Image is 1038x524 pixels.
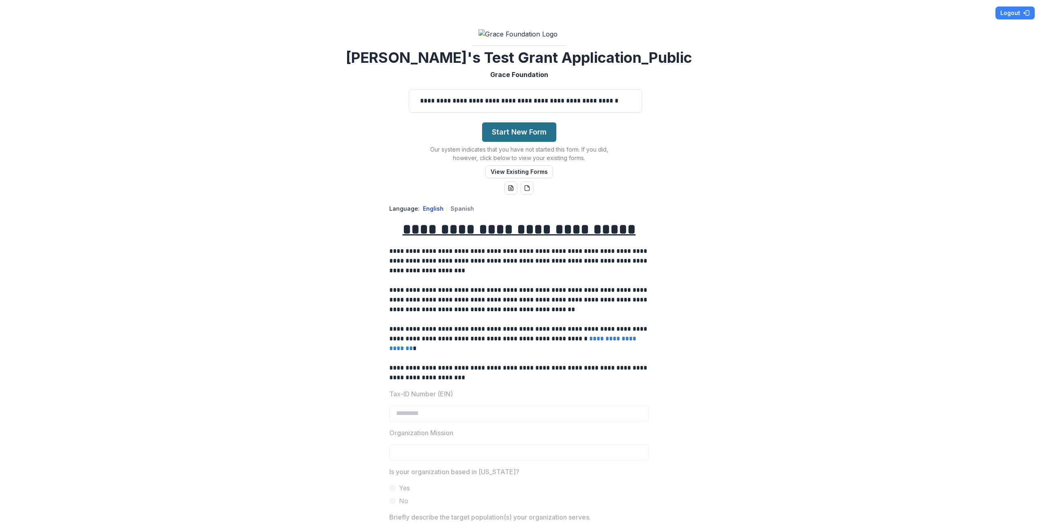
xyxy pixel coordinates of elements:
button: Start New Form [482,122,556,142]
span: Yes [399,483,410,493]
p: Is your organization based in [US_STATE]? [389,467,519,477]
span: No [399,496,408,506]
p: Tax-ID Number (EIN) [389,389,453,399]
button: Logout [995,6,1035,19]
button: English [423,205,444,212]
button: word-download [504,182,517,195]
p: Organization Mission [389,428,453,438]
button: Spanish [450,205,474,212]
p: Grace Foundation [490,70,548,79]
p: Language: [389,204,420,213]
img: Grace Foundation Logo [478,29,560,39]
p: Briefly describe the target population(s) your organization serves. [389,512,591,522]
button: pdf-download [521,182,534,195]
button: View Existing Forms [485,165,553,178]
h2: [PERSON_NAME]'s Test Grant Application_Public [346,49,692,66]
p: Our system indicates that you have not started this form. If you did, however, click below to vie... [418,145,620,162]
